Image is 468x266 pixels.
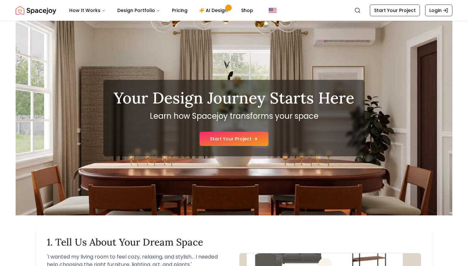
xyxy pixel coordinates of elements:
[16,4,56,17] img: Spacejoy Logo
[114,111,354,121] p: Learn how Spacejoy transforms your space
[16,4,56,17] a: Spacejoy
[64,4,258,17] nav: Main
[112,4,165,17] button: Design Portfolio
[194,4,235,17] a: AI Design
[236,4,258,17] a: Shop
[200,132,268,146] a: Start Your Project
[167,4,193,17] a: Pricing
[370,5,420,16] a: Start Your Project
[64,4,111,17] button: How It Works
[114,90,354,106] h1: Your Design Journey Starts Here
[425,5,452,16] a: Login
[269,6,277,14] img: United States
[47,236,421,248] h2: 1. Tell Us About Your Dream Space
